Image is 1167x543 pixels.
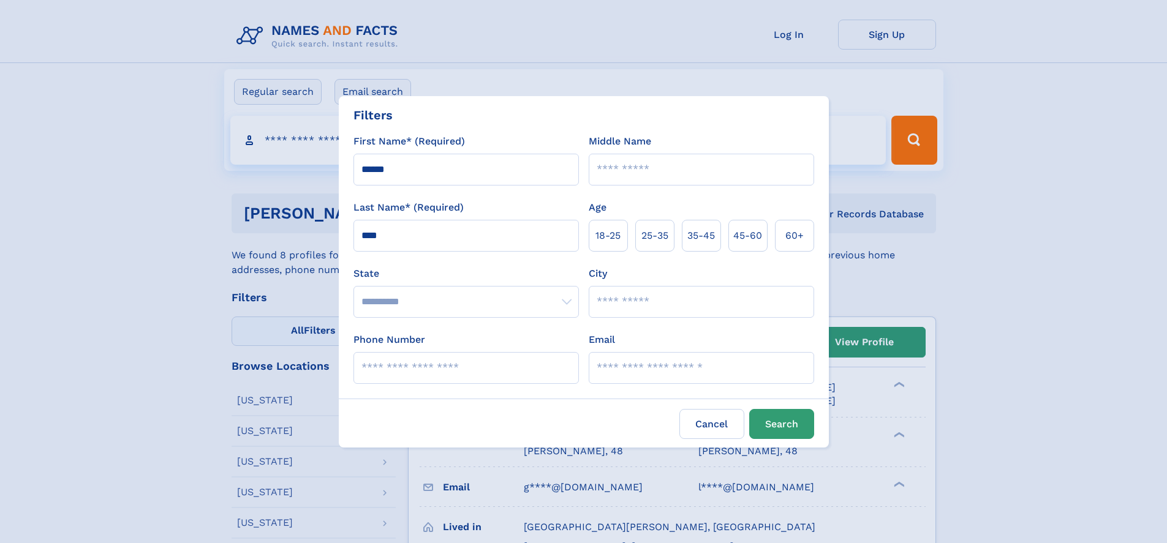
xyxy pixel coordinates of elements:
[353,106,393,124] div: Filters
[785,228,804,243] span: 60+
[589,266,607,281] label: City
[733,228,762,243] span: 45‑60
[687,228,715,243] span: 35‑45
[589,200,606,215] label: Age
[641,228,668,243] span: 25‑35
[595,228,621,243] span: 18‑25
[353,134,465,149] label: First Name* (Required)
[589,134,651,149] label: Middle Name
[353,200,464,215] label: Last Name* (Required)
[679,409,744,439] label: Cancel
[353,266,579,281] label: State
[353,332,425,347] label: Phone Number
[589,332,615,347] label: Email
[749,409,814,439] button: Search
